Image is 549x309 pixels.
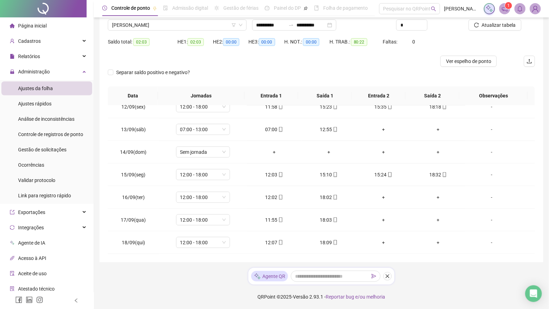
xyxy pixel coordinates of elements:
[307,239,351,246] div: 18:09
[304,6,308,10] span: pushpin
[507,3,510,8] span: 1
[471,239,512,246] div: -
[251,271,288,282] div: Agente QR
[416,148,460,156] div: +
[18,240,45,246] span: Agente de IA
[332,127,338,132] span: mobile
[460,86,528,105] th: Observações
[180,102,226,112] span: 12:00 - 18:00
[245,86,299,105] th: Entrada 1
[406,86,460,105] th: Saída 2
[253,216,296,224] div: 11:55
[213,38,248,46] div: HE 2:
[18,147,66,152] span: Gestão de solicitações
[332,104,338,109] span: mobile
[278,240,283,245] span: mobile
[471,126,512,133] div: -
[10,225,15,230] span: sync
[10,256,15,261] span: api
[253,126,296,133] div: 07:00
[180,215,226,225] span: 12:00 - 18:00
[74,298,79,303] span: left
[351,38,367,46] span: 80:22
[120,149,146,155] span: 14/09(dom)
[387,104,392,109] span: mobile
[18,193,71,198] span: Link para registro rápido
[188,38,204,46] span: 02:03
[303,38,319,46] span: 00:00
[278,104,283,109] span: mobile
[108,86,158,105] th: Data
[469,19,522,31] button: Atualizar tabela
[18,177,55,183] span: Validar protocolo
[274,5,301,11] span: Painel do DP
[307,126,351,133] div: 12:55
[180,169,226,180] span: 12:00 - 18:00
[329,38,383,46] div: H. TRAB.:
[307,148,351,156] div: +
[94,285,549,309] footer: QRPoint © 2025 - 2.93.1 -
[108,38,177,46] div: Saldo total:
[18,101,51,106] span: Ajustes rápidos
[18,209,45,215] span: Exportações
[332,172,338,177] span: mobile
[18,132,83,137] span: Controle de registros de ponto
[10,69,15,74] span: lock
[180,192,226,203] span: 12:00 - 18:00
[471,171,512,179] div: -
[474,23,479,27] span: reload
[26,296,33,303] span: linkedin
[253,171,296,179] div: 12:03
[416,103,460,111] div: 18:18
[102,6,107,10] span: clock-circle
[254,273,261,280] img: sparkle-icon.fc2bf0ac1784a2077858766a79e2daf3.svg
[214,6,219,10] span: sun
[525,285,542,302] div: Open Intercom Messenger
[482,21,516,29] span: Atualizar tabela
[112,20,242,30] span: BEATRIZ NOGUEIRA DOS SANTOS
[314,6,319,10] span: book
[172,5,208,11] span: Admissão digital
[18,225,44,230] span: Integrações
[15,296,22,303] span: facebook
[232,23,236,27] span: filter
[307,171,351,179] div: 15:10
[471,148,512,156] div: -
[10,23,15,28] span: home
[307,216,351,224] div: 18:03
[153,6,157,10] span: pushpin
[440,56,497,67] button: Ver espelho de ponto
[10,210,15,215] span: export
[180,147,226,157] span: Sem jornada
[121,217,146,223] span: 17/09(qua)
[416,171,460,179] div: 18:32
[278,127,283,132] span: mobile
[505,2,512,9] sup: 1
[332,195,338,200] span: mobile
[265,6,270,10] span: dashboard
[441,172,447,177] span: mobile
[332,217,338,222] span: mobile
[446,57,491,65] span: Ver espelho de ponto
[416,126,460,133] div: +
[249,38,284,46] div: HE 3:
[387,172,392,177] span: mobile
[18,23,47,29] span: Página inicial
[223,38,239,46] span: 00:00
[527,58,532,64] span: upload
[158,86,245,105] th: Jornadas
[307,103,351,111] div: 15:23
[133,38,150,46] span: 02:03
[332,240,338,245] span: mobile
[253,148,296,156] div: +
[10,39,15,43] span: user-add
[385,274,390,279] span: close
[253,193,296,201] div: 12:02
[372,274,376,279] span: send
[471,193,512,201] div: -
[362,216,405,224] div: +
[431,6,436,11] span: search
[502,6,508,12] span: notification
[121,127,146,132] span: 13/09(sáb)
[416,216,460,224] div: +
